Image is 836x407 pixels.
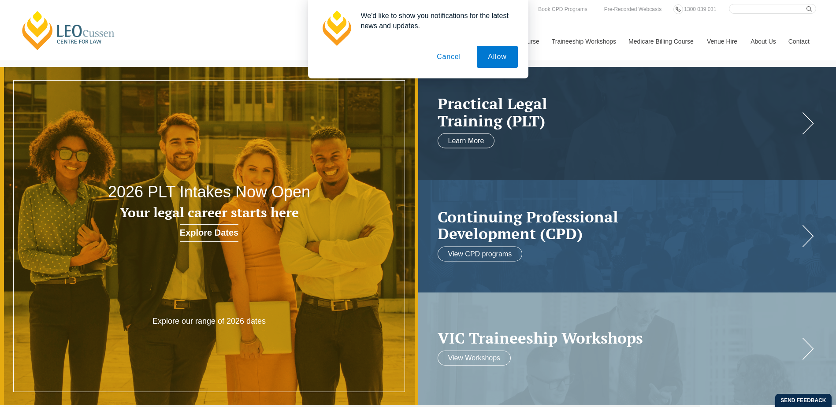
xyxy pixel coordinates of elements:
a: View Workshops [438,351,511,366]
a: Explore Dates [180,224,238,242]
button: Allow [477,46,517,68]
a: VIC Traineeship Workshops [438,329,799,346]
a: Continuing ProfessionalDevelopment (CPD) [438,208,799,242]
button: Cancel [426,46,472,68]
h3: Your legal career starts here [84,205,334,220]
a: Practical LegalTraining (PLT) [438,95,799,129]
p: Explore our range of 2026 dates [126,316,293,326]
img: notification icon [319,11,354,46]
a: Learn More [438,133,495,148]
a: View CPD programs [438,246,523,261]
h2: Practical Legal Training (PLT) [438,95,799,129]
h2: 2026 PLT Intakes Now Open [84,183,334,201]
div: We'd like to show you notifications for the latest news and updates. [354,11,518,31]
h2: Continuing Professional Development (CPD) [438,208,799,242]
